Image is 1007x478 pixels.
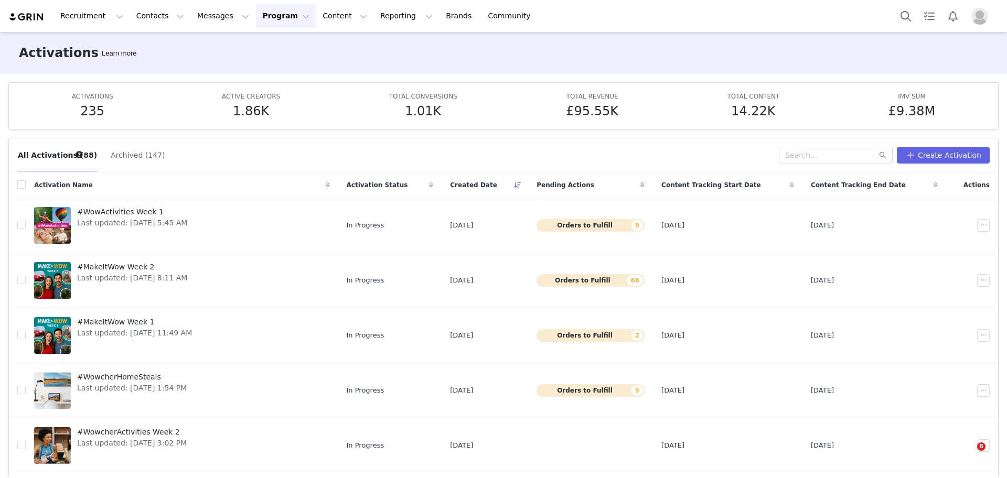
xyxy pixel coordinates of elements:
span: In Progress [347,440,384,451]
input: Search... [779,147,893,164]
a: Community [482,4,542,28]
h5: 235 [80,102,104,121]
button: Orders to Fulfill9 [537,384,645,397]
span: Last updated: [DATE] 5:45 AM [77,218,187,229]
h5: £95.55K [566,102,618,121]
button: All Activations (88) [17,147,98,164]
span: IMV SUM [898,93,926,100]
span: #WowcherActivities Week 2 [77,427,187,438]
a: #MakeItWow Week 1Last updated: [DATE] 11:49 AM [34,314,330,356]
span: Activation Name [34,180,93,190]
span: [DATE] [811,385,834,396]
button: Content [316,4,373,28]
button: Contacts [130,4,190,28]
span: Created Date [450,180,497,190]
span: Last updated: [DATE] 1:54 PM [77,383,187,394]
span: [DATE] [811,440,834,451]
span: #MakeItWow Week 2 [77,262,187,273]
span: [DATE] [811,330,834,341]
h5: £9.38M [888,102,935,121]
span: Last updated: [DATE] 8:11 AM [77,273,187,284]
h5: 1.86K [233,102,269,121]
span: 8 [977,442,985,451]
span: TOTAL CONVERSIONS [389,93,457,100]
button: Search [894,4,917,28]
a: #WowcherActivities Week 2Last updated: [DATE] 3:02 PM [34,425,330,466]
span: In Progress [347,220,384,231]
span: TOTAL REVENUE [566,93,618,100]
a: Brands [440,4,481,28]
iframe: Intercom live chat [956,442,981,468]
span: [DATE] [450,220,473,231]
button: Create Activation [897,147,990,164]
span: Activation Status [347,180,408,190]
button: Recruitment [54,4,130,28]
button: Orders to Fulfill9 [537,219,645,232]
a: Tasks [918,4,941,28]
span: [DATE] [450,330,473,341]
a: #WowActivities Week 1Last updated: [DATE] 5:45 AM [34,204,330,246]
div: Actions [946,174,998,196]
span: [DATE] [661,330,684,341]
span: [DATE] [661,440,684,451]
span: In Progress [347,385,384,396]
span: ACTIVE CREATORS [222,93,280,100]
span: Last updated: [DATE] 11:49 AM [77,328,192,339]
h5: 14.22K [731,102,775,121]
span: TOTAL CONTENT [727,93,779,100]
div: Tooltip anchor [100,48,138,59]
button: Profile [965,8,999,25]
span: ACTIVATIONS [72,93,113,100]
span: [DATE] [811,275,834,286]
a: #MakeItWow Week 2Last updated: [DATE] 8:11 AM [34,259,330,301]
span: Pending Actions [537,180,594,190]
button: Messages [191,4,255,28]
span: [DATE] [661,385,684,396]
img: placeholder-profile.jpg [971,8,988,25]
span: #MakeItWow Week 1 [77,317,192,328]
a: #WowcherHomeStealsLast updated: [DATE] 1:54 PM [34,370,330,411]
span: In Progress [347,330,384,341]
span: #WowActivities Week 1 [77,207,187,218]
button: Archived (147) [110,147,165,164]
span: In Progress [347,275,384,286]
img: grin logo [8,12,45,22]
div: Tooltip anchor [74,150,84,159]
span: [DATE] [661,275,684,286]
span: [DATE] [450,440,473,451]
span: [DATE] [811,220,834,231]
span: #WowcherHomeSteals [77,372,187,383]
h5: 1.01K [405,102,441,121]
button: Orders to Fulfill66 [537,274,645,287]
span: [DATE] [661,220,684,231]
span: [DATE] [450,385,473,396]
span: [DATE] [450,275,473,286]
button: Reporting [374,4,439,28]
span: Last updated: [DATE] 3:02 PM [77,438,187,449]
button: Program [256,4,316,28]
button: Notifications [941,4,965,28]
span: Content Tracking Start Date [661,180,761,190]
i: icon: search [879,151,886,159]
button: Orders to Fulfill2 [537,329,645,342]
span: Content Tracking End Date [811,180,906,190]
h3: Activations [19,44,99,62]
